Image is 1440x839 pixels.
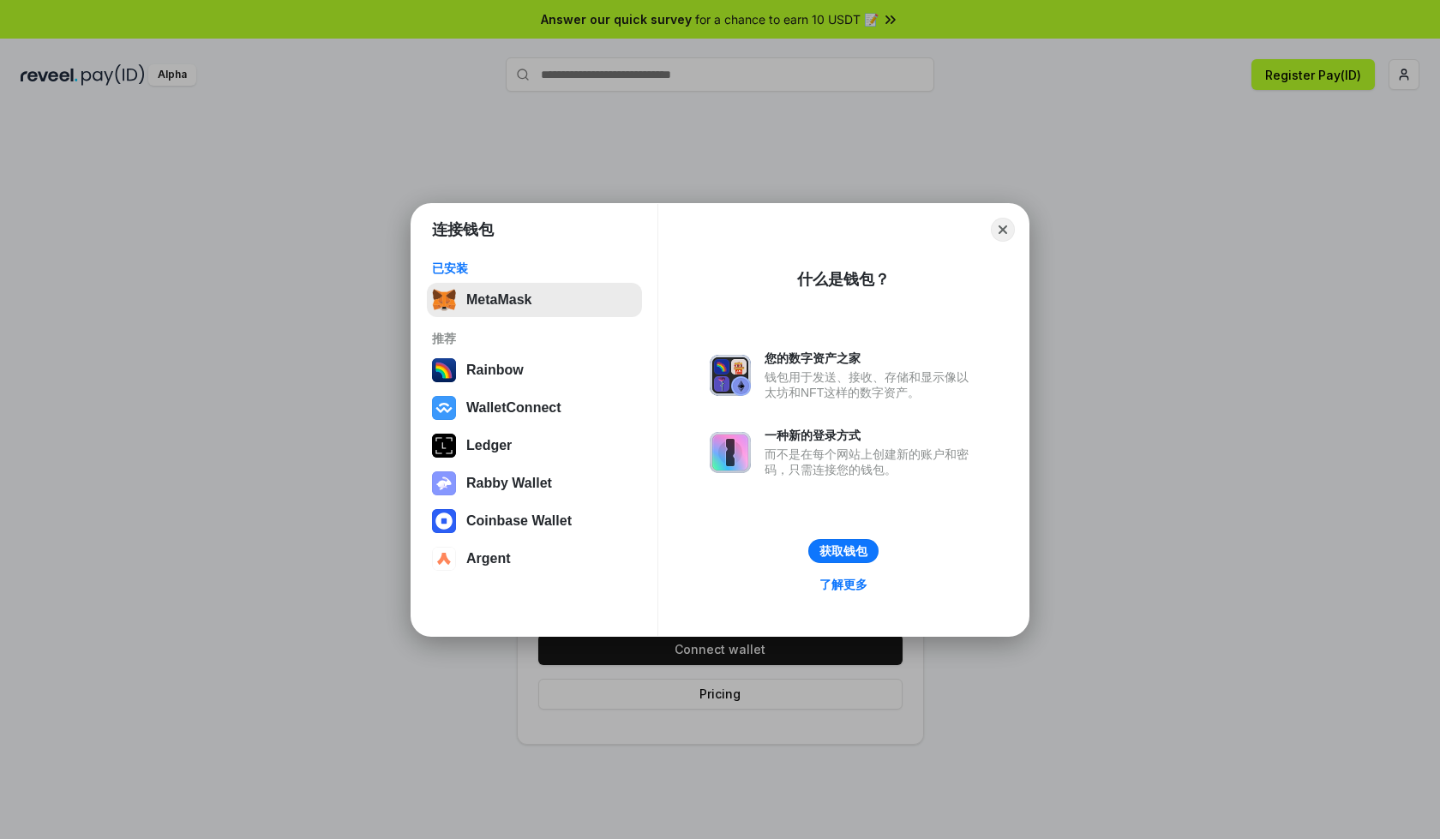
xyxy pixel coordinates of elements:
[427,353,642,387] button: Rainbow
[432,396,456,420] img: svg+xml,%3Csvg%20width%3D%2228%22%20height%3D%2228%22%20viewBox%3D%220%200%2028%2028%22%20fill%3D...
[466,476,552,491] div: Rabby Wallet
[432,358,456,382] img: svg+xml,%3Csvg%20width%3D%22120%22%20height%3D%22120%22%20viewBox%3D%220%200%20120%20120%22%20fil...
[808,539,879,563] button: 获取钱包
[432,261,637,276] div: 已安装
[765,369,977,400] div: 钱包用于发送、接收、存储和显示像以太坊和NFT这样的数字资产。
[427,466,642,500] button: Rabby Wallet
[466,292,531,308] div: MetaMask
[710,355,751,396] img: svg+xml,%3Csvg%20xmlns%3D%22http%3A%2F%2Fwww.w3.org%2F2000%2Fsvg%22%20fill%3D%22none%22%20viewBox...
[819,577,867,592] div: 了解更多
[797,269,890,290] div: 什么是钱包？
[427,283,642,317] button: MetaMask
[466,363,524,378] div: Rainbow
[432,547,456,571] img: svg+xml,%3Csvg%20width%3D%2228%22%20height%3D%2228%22%20viewBox%3D%220%200%2028%2028%22%20fill%3D...
[809,573,878,596] a: 了解更多
[432,288,456,312] img: svg+xml,%3Csvg%20fill%3D%22none%22%20height%3D%2233%22%20viewBox%3D%220%200%2035%2033%22%20width%...
[432,434,456,458] img: svg+xml,%3Csvg%20xmlns%3D%22http%3A%2F%2Fwww.w3.org%2F2000%2Fsvg%22%20width%3D%2228%22%20height%3...
[991,218,1015,242] button: Close
[765,428,977,443] div: 一种新的登录方式
[427,391,642,425] button: WalletConnect
[432,471,456,495] img: svg+xml,%3Csvg%20xmlns%3D%22http%3A%2F%2Fwww.w3.org%2F2000%2Fsvg%22%20fill%3D%22none%22%20viewBox...
[427,504,642,538] button: Coinbase Wallet
[432,219,494,240] h1: 连接钱包
[427,428,642,463] button: Ledger
[427,542,642,576] button: Argent
[819,543,867,559] div: 获取钱包
[432,509,456,533] img: svg+xml,%3Csvg%20width%3D%2228%22%20height%3D%2228%22%20viewBox%3D%220%200%2028%2028%22%20fill%3D...
[466,438,512,453] div: Ledger
[765,351,977,366] div: 您的数字资产之家
[432,331,637,346] div: 推荐
[710,432,751,473] img: svg+xml,%3Csvg%20xmlns%3D%22http%3A%2F%2Fwww.w3.org%2F2000%2Fsvg%22%20fill%3D%22none%22%20viewBox...
[466,400,561,416] div: WalletConnect
[466,513,572,529] div: Coinbase Wallet
[765,446,977,477] div: 而不是在每个网站上创建新的账户和密码，只需连接您的钱包。
[466,551,511,566] div: Argent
